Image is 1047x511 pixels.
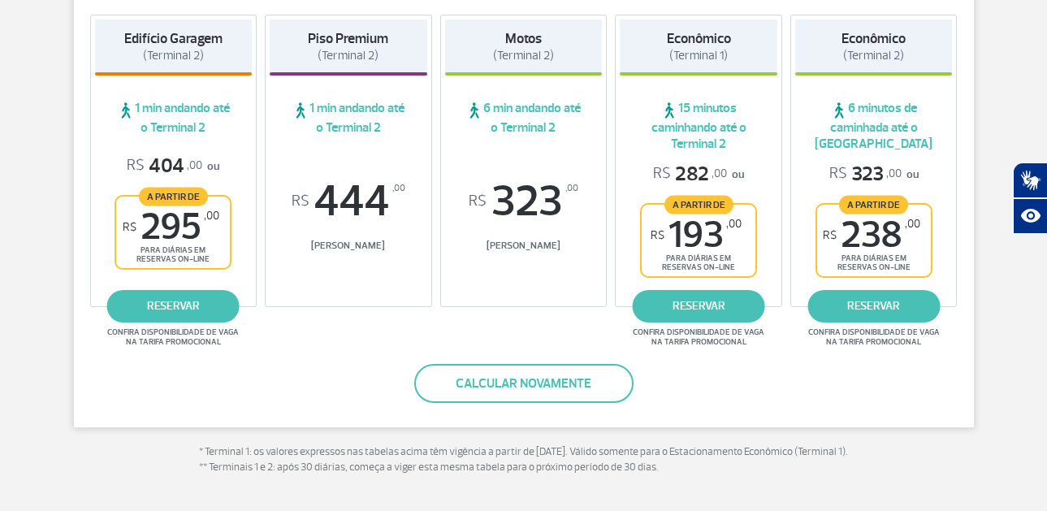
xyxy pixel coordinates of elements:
span: Confira disponibilidade de vaga na tarifa promocional [105,327,241,347]
span: A partir de [664,195,733,214]
span: (Terminal 2) [843,48,904,63]
span: 444 [270,180,427,223]
p: ou [829,162,919,187]
span: (Terminal 1) [669,48,728,63]
span: 404 [127,154,202,179]
sup: R$ [823,228,837,242]
span: Confira disponibilidade de vaga na tarifa promocional [806,327,942,347]
div: Plugin de acessibilidade da Hand Talk. [1013,162,1047,234]
span: 1 min andando até o Terminal 2 [270,100,427,136]
button: Calcular novamente [414,364,634,403]
sup: R$ [123,220,136,234]
span: para diárias em reservas on-line [130,245,216,264]
sup: R$ [651,228,664,242]
p: * Terminal 1: os valores expressos nas tabelas acima têm vigência a partir de [DATE]. Válido some... [199,444,849,476]
span: [PERSON_NAME] [270,240,427,252]
span: Confira disponibilidade de vaga na tarifa promocional [630,327,767,347]
span: 295 [123,209,219,245]
a: reservar [807,290,940,323]
span: A partir de [839,195,908,214]
sup: ,00 [565,180,578,197]
span: 323 [829,162,902,187]
sup: R$ [292,193,309,210]
button: Abrir recursos assistivos. [1013,198,1047,234]
span: 282 [653,162,727,187]
span: A partir de [139,187,208,206]
button: Abrir tradutor de língua de sinais. [1013,162,1047,198]
strong: Econômico [667,30,731,47]
sup: ,00 [905,217,920,231]
p: ou [127,154,219,179]
sup: ,00 [204,209,219,223]
span: [PERSON_NAME] [445,240,603,252]
span: 238 [823,217,920,253]
strong: Econômico [841,30,906,47]
p: ou [653,162,744,187]
span: para diárias em reservas on-line [831,253,917,272]
span: 15 minutos caminhando até o Terminal 2 [620,100,777,152]
strong: Edifício Garagem [124,30,223,47]
sup: R$ [469,193,487,210]
span: 6 min andando até o Terminal 2 [445,100,603,136]
span: (Terminal 2) [318,48,379,63]
a: reservar [633,290,765,323]
strong: Motos [505,30,542,47]
sup: ,00 [392,180,405,197]
sup: ,00 [726,217,742,231]
span: 193 [651,217,742,253]
a: reservar [107,290,240,323]
span: 1 min andando até o Terminal 2 [95,100,253,136]
span: (Terminal 2) [493,48,554,63]
span: 6 minutos de caminhada até o [GEOGRAPHIC_DATA] [795,100,953,152]
strong: Piso Premium [308,30,388,47]
span: para diárias em reservas on-line [655,253,742,272]
span: (Terminal 2) [143,48,204,63]
span: 323 [445,180,603,223]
